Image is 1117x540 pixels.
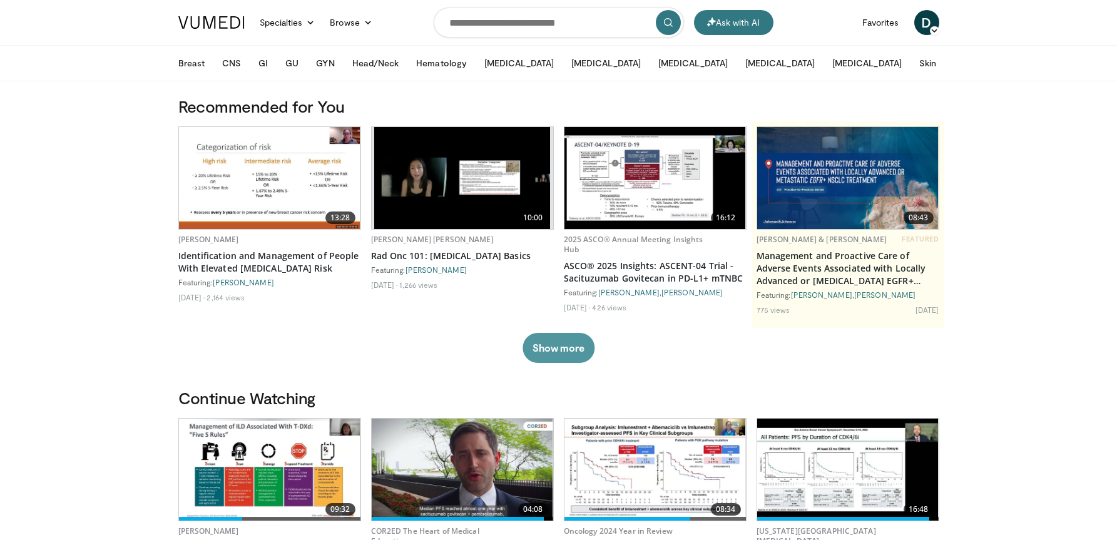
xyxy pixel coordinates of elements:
span: 08:43 [904,211,934,224]
a: 04:08 [372,419,553,521]
h3: Recommended for You [178,96,939,116]
a: [PERSON_NAME] & [PERSON_NAME] [757,234,887,245]
img: f3e414da-7d1c-4e07-9ec1-229507e9276d.620x360_q85_upscale.jpg [179,127,360,229]
li: [DATE] [564,302,591,312]
div: Featuring: [178,277,361,287]
button: [MEDICAL_DATA] [825,51,909,76]
a: Browse [322,10,380,35]
a: [PERSON_NAME] [405,265,467,274]
button: Breast [171,51,212,76]
button: CNS [215,51,248,76]
a: [PERSON_NAME] [PERSON_NAME] [371,234,494,245]
button: [MEDICAL_DATA] [651,51,735,76]
a: 09:32 [179,419,360,521]
span: FEATURED [902,235,939,243]
a: [PERSON_NAME] [213,278,274,287]
li: 1,266 views [399,280,437,290]
button: Show more [523,333,594,363]
button: GYN [309,51,342,76]
a: D [914,10,939,35]
span: 08:34 [711,503,741,516]
a: [PERSON_NAME] [178,526,239,536]
a: ASCO® 2025 Insights: ASCENT-04 Trial - Sacituzumab Govitecan in PD-L1+ mTNBC [564,260,747,285]
li: [DATE] [178,292,205,302]
span: 16:12 [711,211,741,224]
span: 04:08 [518,503,548,516]
img: VuMedi Logo [178,16,245,29]
a: Oncology 2024 Year in Review [564,526,673,536]
a: Rad Onc 101: [MEDICAL_DATA] Basics [371,250,554,262]
button: Skin [912,51,944,76]
img: 2afea796-6ee7-4bc1-b389-bb5393c08b2f.620x360_q85_upscale.jpg [564,419,746,521]
a: Specialties [252,10,323,35]
a: [PERSON_NAME] [178,234,239,245]
li: 426 views [592,302,626,312]
img: 9e05da89-c09a-48fb-b8e6-439d30abbcb2.620x360_q85_upscale.jpg [757,419,939,521]
img: da83c334-4152-4ba6-9247-1d012afa50e5.jpeg.620x360_q85_upscale.jpg [757,127,939,229]
a: 08:43 [757,127,939,229]
li: [DATE] [371,280,398,290]
button: Head/Neck [345,51,407,76]
span: 10:00 [518,211,548,224]
a: 10:00 [372,127,553,229]
button: [MEDICAL_DATA] [738,51,822,76]
button: GI [251,51,275,76]
a: 08:34 [564,419,746,521]
button: [MEDICAL_DATA] [477,51,561,76]
a: [PERSON_NAME] [598,288,660,297]
input: Search topics, interventions [434,8,684,38]
button: GU [278,51,306,76]
li: [DATE] [916,305,939,315]
span: 16:48 [904,503,934,516]
img: aee802ce-c4cb-403d-b093-d98594b3404c.620x360_q85_upscale.jpg [374,127,549,229]
a: [PERSON_NAME] [854,290,916,299]
div: Featuring: , [757,290,939,300]
h3: Continue Watching [178,388,939,408]
button: Ask with AI [694,10,773,35]
li: 2,164 views [207,292,245,302]
a: 13:28 [179,127,360,229]
div: Featuring: [371,265,554,275]
a: 16:48 [757,419,939,521]
img: b020c7a2-385f-4275-a9a8-380bd30a5cd5.620x360_q85_upscale.jpg [372,419,553,521]
button: Hematology [409,51,474,76]
button: [MEDICAL_DATA] [564,51,648,76]
div: Featuring: , [564,287,747,297]
a: 16:12 [564,127,746,229]
a: Identification and Management of People With Elevated [MEDICAL_DATA] Risk [178,250,361,275]
a: 2025 ASCO® Annual Meeting Insights Hub [564,234,703,255]
span: 13:28 [325,211,355,224]
a: [PERSON_NAME] [661,288,723,297]
a: [PERSON_NAME] [791,290,852,299]
a: Favorites [855,10,907,35]
span: 09:32 [325,503,355,516]
img: 918dd7d4-bf3a-47c0-8527-27e54741a47f.620x360_q85_upscale.jpg [179,419,360,521]
img: 65cf682e-204b-4491-8457-0e2feadc832e.620x360_q85_upscale.jpg [564,127,746,229]
li: 775 views [757,305,790,315]
a: Management and Proactive Care of Adverse Events Associated with Locally Advanced or [MEDICAL_DATA... [757,250,939,287]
